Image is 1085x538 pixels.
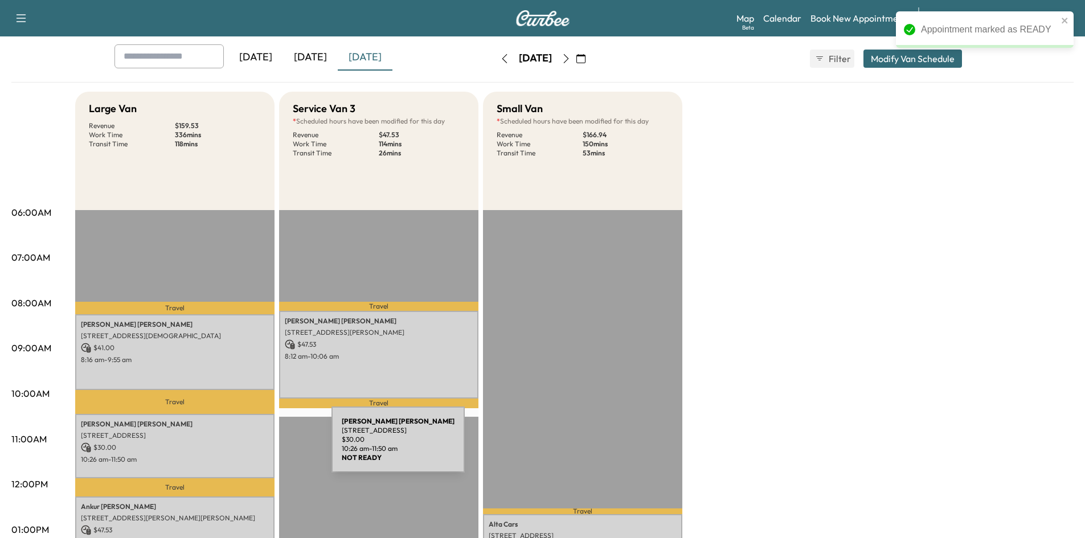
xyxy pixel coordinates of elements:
p: Revenue [293,130,379,139]
p: Scheduled hours have been modified for this day [293,117,465,126]
a: Calendar [763,11,801,25]
div: [DATE] [283,44,338,71]
p: 09:00AM [11,341,51,355]
p: 8:12 am - 10:06 am [285,352,473,361]
p: 06:00AM [11,206,51,219]
p: 150 mins [583,139,669,149]
p: Travel [279,302,478,311]
button: Modify Van Schedule [863,50,962,68]
p: Transit Time [89,139,175,149]
p: 8:16 am - 9:55 am [81,355,269,364]
p: [STREET_ADDRESS][PERSON_NAME][PERSON_NAME] [81,514,269,523]
p: Ankur [PERSON_NAME] [81,502,269,511]
p: 114 mins [379,139,465,149]
p: Revenue [497,130,583,139]
p: Travel [483,508,682,514]
p: [STREET_ADDRESS][DEMOGRAPHIC_DATA] [81,331,269,340]
p: 08:00AM [11,296,51,310]
p: [PERSON_NAME] [PERSON_NAME] [285,317,473,326]
p: 07:00AM [11,250,50,264]
p: Alta Cars [489,520,677,529]
button: close [1061,16,1069,25]
p: Travel [75,302,275,314]
p: $ 166.94 [583,130,669,139]
div: [DATE] [519,51,552,65]
p: 10:26 am - 11:50 am [81,455,269,464]
p: $ 30.00 [81,442,269,453]
h5: Large Van [89,101,137,117]
p: Travel [75,390,275,414]
div: [DATE] [228,44,283,71]
p: $ 47.53 [285,339,473,350]
p: Work Time [293,139,379,149]
a: Book New Appointment [810,11,907,25]
p: [PERSON_NAME] [PERSON_NAME] [81,420,269,429]
button: Filter [810,50,854,68]
p: $ 47.53 [81,525,269,535]
p: [PERSON_NAME] [PERSON_NAME] [81,320,269,329]
p: $ 159.53 [175,121,261,130]
p: 336 mins [175,130,261,139]
div: Beta [742,23,754,32]
h5: Service Van 3 [293,101,355,117]
p: 26 mins [379,149,465,158]
p: 11:00AM [11,432,47,446]
span: Filter [829,52,849,65]
p: Travel [279,399,478,408]
p: Travel [75,478,275,496]
a: MapBeta [736,11,754,25]
p: Revenue [89,121,175,130]
p: 10:00AM [11,387,50,400]
p: Scheduled hours have been modified for this day [497,117,669,126]
p: 01:00PM [11,523,49,536]
p: Work Time [497,139,583,149]
p: Work Time [89,130,175,139]
p: Transit Time [497,149,583,158]
p: $ 47.53 [379,130,465,139]
img: Curbee Logo [515,10,570,26]
div: [DATE] [338,44,392,71]
p: 118 mins [175,139,261,149]
div: Appointment marked as READY [921,23,1058,36]
p: [STREET_ADDRESS][PERSON_NAME] [285,328,473,337]
p: $ 41.00 [81,343,269,353]
p: 53 mins [583,149,669,158]
p: [STREET_ADDRESS] [81,431,269,440]
p: Transit Time [293,149,379,158]
p: 12:00PM [11,477,48,491]
h5: Small Van [497,101,543,117]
